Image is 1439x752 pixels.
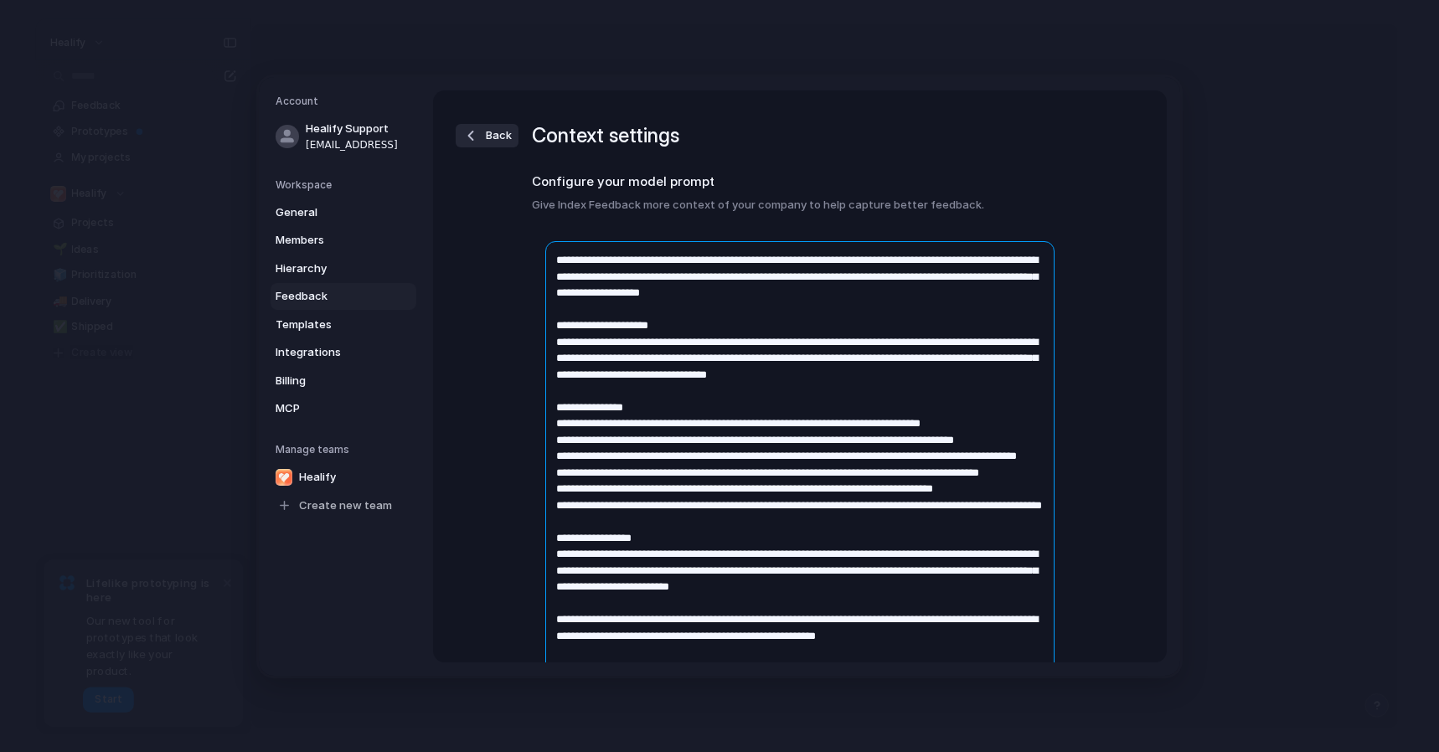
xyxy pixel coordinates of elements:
[532,173,1068,192] h2: Configure your model prompt
[271,198,416,225] a: General
[299,497,392,513] span: Create new team
[276,94,416,109] h5: Account
[271,339,416,366] a: Integrations
[276,260,383,276] span: Hierarchy
[271,311,416,337] a: Templates
[276,288,383,305] span: Feedback
[299,468,336,485] span: Healify
[271,492,416,518] a: Create new team
[276,232,383,249] span: Members
[456,124,518,147] button: Back
[276,344,383,361] span: Integrations
[271,283,416,310] a: Feedback
[276,316,383,332] span: Templates
[532,196,1068,213] h3: Give Index Feedback more context of your company to help capture better feedback.
[276,177,416,192] h5: Workspace
[276,441,416,456] h5: Manage teams
[276,372,383,389] span: Billing
[486,127,512,144] span: Back
[271,367,416,394] a: Billing
[306,121,413,137] span: Healify Support
[271,227,416,254] a: Members
[271,463,416,490] a: Healify
[306,136,413,152] span: [EMAIL_ADDRESS]
[271,255,416,281] a: Hierarchy
[271,395,416,422] a: MCP
[532,121,679,151] h1: Context settings
[276,203,383,220] span: General
[276,400,383,417] span: MCP
[271,116,416,157] a: Healify Support[EMAIL_ADDRESS]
